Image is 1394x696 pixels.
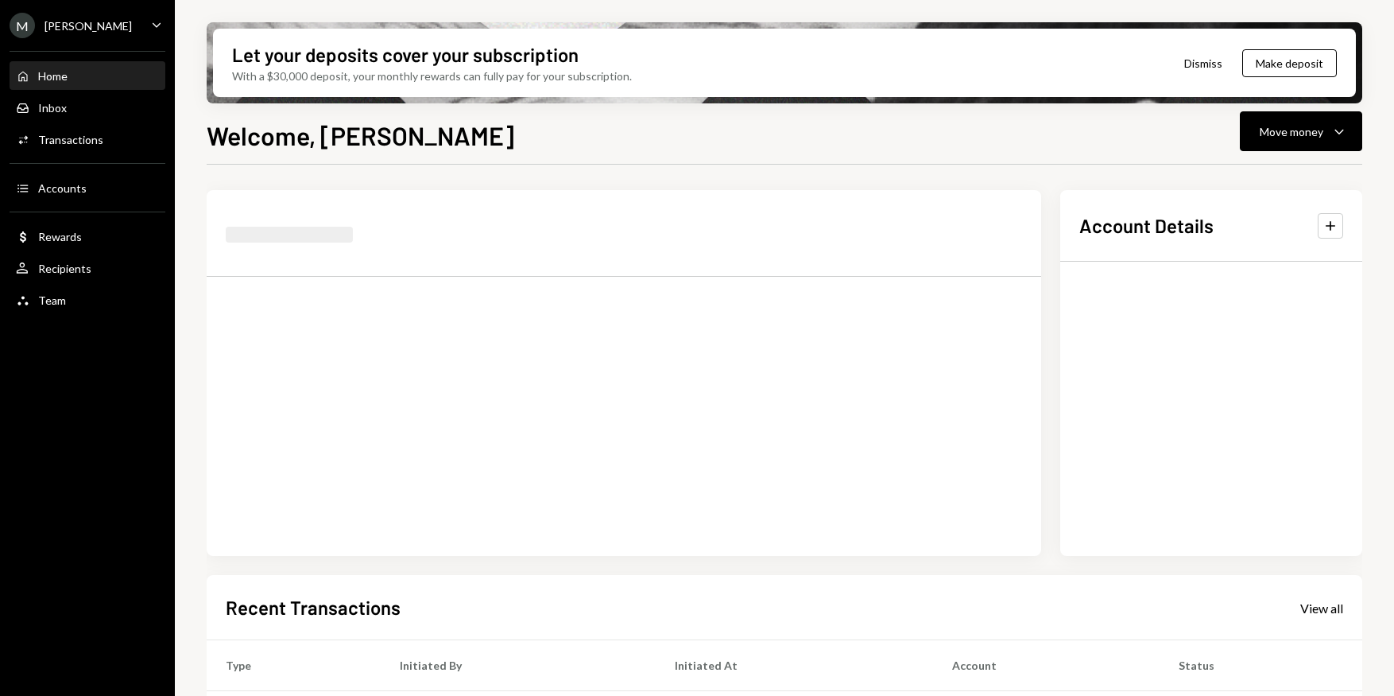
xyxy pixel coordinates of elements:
[10,13,35,38] div: M
[10,222,165,251] a: Rewards
[10,61,165,90] a: Home
[38,133,103,146] div: Transactions
[10,286,165,314] a: Team
[1300,601,1343,616] div: View all
[1260,123,1323,140] div: Move money
[381,640,656,691] th: Initiated By
[38,230,82,243] div: Rewards
[1242,49,1337,77] button: Make deposit
[10,173,165,202] a: Accounts
[38,181,87,195] div: Accounts
[10,254,165,282] a: Recipients
[1300,599,1343,616] a: View all
[207,640,381,691] th: Type
[1079,212,1214,239] h2: Account Details
[38,69,68,83] div: Home
[232,41,579,68] div: Let your deposits cover your subscription
[10,125,165,154] a: Transactions
[207,119,514,151] h1: Welcome, [PERSON_NAME]
[38,294,66,307] div: Team
[226,594,401,620] h2: Recent Transactions
[45,19,132,33] div: [PERSON_NAME]
[232,68,632,84] div: With a $30,000 deposit, your monthly rewards can fully pay for your subscription.
[1164,45,1242,82] button: Dismiss
[1240,111,1362,151] button: Move money
[656,640,932,691] th: Initiated At
[1160,640,1362,691] th: Status
[933,640,1160,691] th: Account
[38,262,91,275] div: Recipients
[38,101,67,115] div: Inbox
[10,93,165,122] a: Inbox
